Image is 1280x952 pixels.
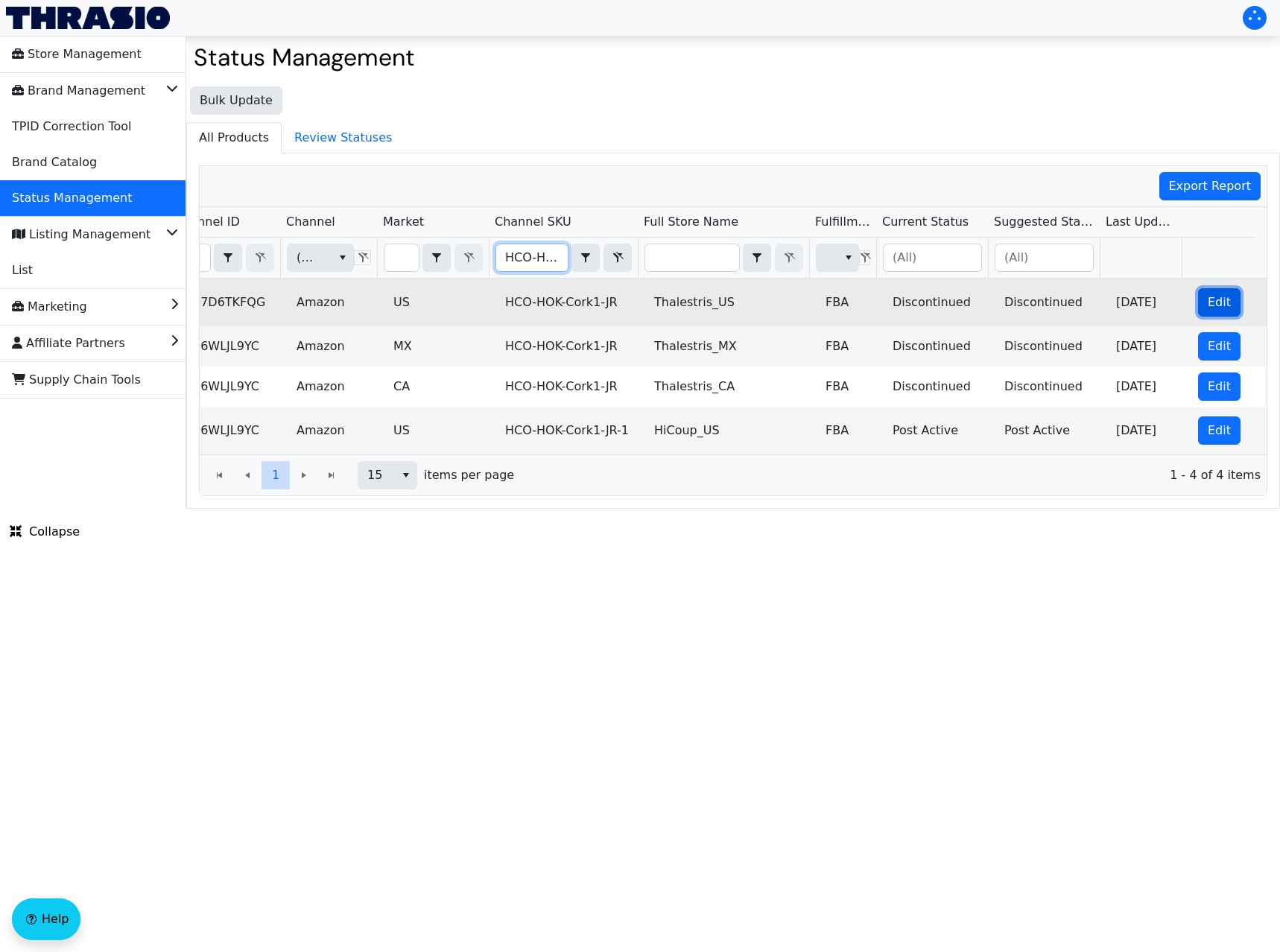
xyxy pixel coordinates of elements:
td: US [387,279,499,326]
td: [DATE] [1110,407,1192,454]
span: Review Statuses [282,123,404,153]
span: All Products [187,123,281,153]
span: items per page [424,466,514,484]
td: FBA [820,279,887,326]
button: Bulk Update [190,86,282,115]
button: Page 1 [262,461,290,489]
td: Amazon [291,326,387,366]
span: Help [42,910,69,928]
td: Discontinued [998,326,1110,366]
span: Edit [1208,422,1231,439]
td: Discontinued [998,279,1110,326]
th: Filter [638,238,809,279]
span: Edit [1208,293,1231,311]
span: Full Store Name [644,213,738,231]
td: FBA [820,407,887,454]
td: FBA [820,326,887,366]
input: Filter [384,244,419,271]
span: (All) [297,249,320,267]
th: Filter [280,238,377,279]
button: select [395,462,416,489]
button: select [215,244,241,271]
td: Amazon [291,407,387,454]
span: Choose Operator [571,244,600,272]
button: select [423,244,450,271]
input: Filter [645,244,739,271]
span: 1 - 4 of 4 items [526,466,1261,484]
img: Thrasio Logo [6,7,170,29]
td: Thalestris_US [648,279,820,326]
span: Bulk Update [200,92,273,110]
td: B06WLJL9YC [179,326,291,366]
span: Supply Chain Tools [12,368,141,392]
span: Suggested Status [994,213,1094,231]
td: B06WLJL9YC [179,366,291,407]
span: Edit [1208,378,1231,396]
td: Discontinued [887,326,998,366]
span: 1 [272,466,279,484]
span: 15 [367,466,386,484]
th: Filter [489,238,638,279]
span: Brand Management [12,79,145,103]
span: Choose Operator [422,244,451,272]
td: CA [387,366,499,407]
span: Listing Management [12,223,151,247]
span: Store Management [12,42,142,66]
span: Last Update [1106,213,1176,231]
button: Edit [1198,416,1241,445]
td: Discontinued [998,366,1110,407]
td: [DATE] [1110,326,1192,366]
span: TPID Correction Tool [12,115,131,139]
th: Filter [988,238,1100,279]
button: select [572,244,599,271]
td: HiCoup_US [648,407,820,454]
th: Filter [377,238,489,279]
span: Marketing [12,295,87,319]
td: B06WLJL9YC [179,407,291,454]
button: select [744,244,770,271]
td: US [387,407,499,454]
td: MX [387,326,499,366]
button: Export Report [1159,172,1261,200]
span: Fulfillment [815,213,870,231]
span: Collapse [10,523,80,541]
span: Channel ID [174,213,240,231]
span: Choose Operator [743,244,771,272]
th: Filter [809,238,876,279]
button: select [837,244,859,271]
span: Brand Catalog [12,150,97,174]
button: select [332,244,353,271]
button: Edit [1198,288,1241,317]
td: HCO-HOK-Cork1-JR [499,326,648,366]
td: Discontinued [887,279,998,326]
span: Current Status [882,213,969,231]
td: [DATE] [1110,279,1192,326]
button: Help floatingactionbutton [12,898,80,940]
span: Choose Operator [214,244,242,272]
td: Discontinued [887,366,998,407]
input: (All) [884,244,981,271]
td: Thalestris_MX [648,326,820,366]
td: FBA [820,366,887,407]
td: [DATE] [1110,366,1192,407]
button: Edit [1198,332,1241,361]
button: Clear [603,244,632,272]
span: Market [383,213,424,231]
td: Post Active [887,407,998,454]
td: Amazon [291,366,387,407]
td: Post Active [998,407,1110,454]
input: (All) [995,244,1093,271]
button: Edit [1198,372,1241,401]
td: Amazon [291,279,387,326]
span: Channel SKU [495,213,571,231]
span: Page size [358,461,417,489]
td: HCO-HOK-Cork1-JR [499,366,648,407]
span: Affiliate Partners [12,331,125,355]
span: Edit [1208,337,1231,355]
th: Filter [168,238,280,279]
td: HCO-HOK-Cork1-JR [499,279,648,326]
span: Export Report [1169,177,1252,195]
th: Filter [876,238,988,279]
span: Status Management [12,186,132,210]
